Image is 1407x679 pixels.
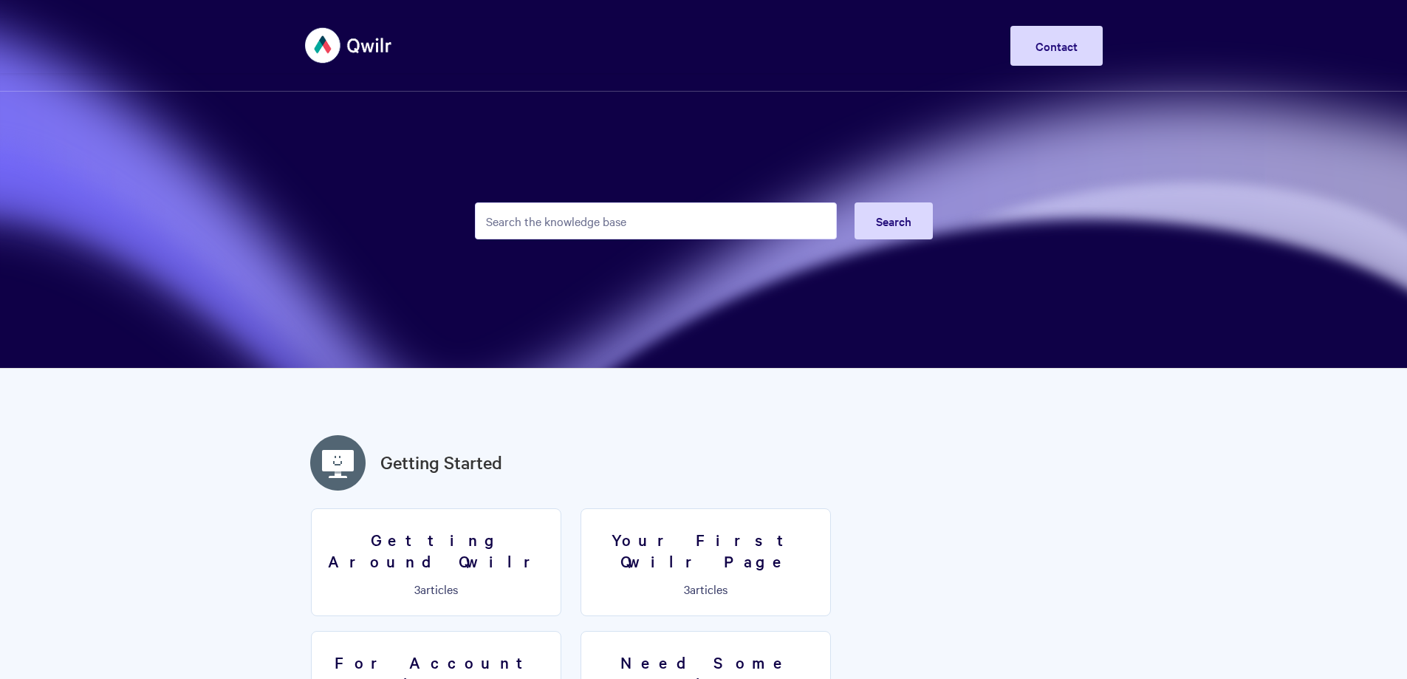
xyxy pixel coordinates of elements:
input: Search the knowledge base [475,202,837,239]
a: Getting Started [380,449,502,476]
a: Getting Around Qwilr 3articles [311,508,561,616]
button: Search [855,202,933,239]
span: 3 [684,581,690,597]
p: articles [590,582,821,596]
a: Contact [1010,26,1103,66]
img: Qwilr Help Center [305,18,393,73]
p: articles [321,582,552,596]
h3: Your First Qwilr Page [590,529,821,571]
span: 3 [414,581,420,597]
h3: Getting Around Qwilr [321,529,552,571]
span: Search [876,213,911,229]
a: Your First Qwilr Page 3articles [581,508,831,616]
